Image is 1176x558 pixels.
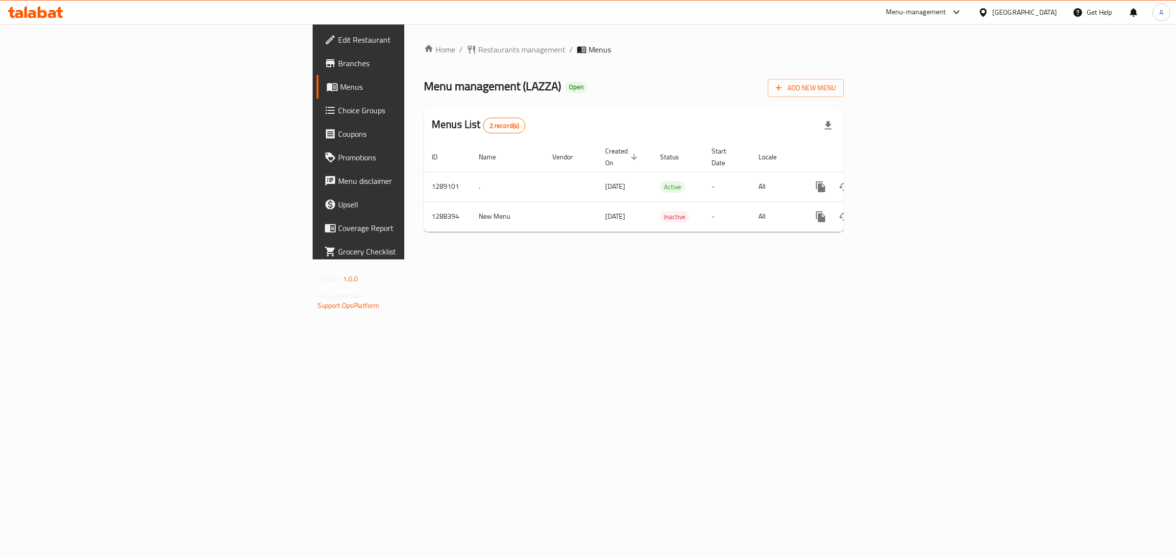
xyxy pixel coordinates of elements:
span: Promotions [338,152,501,163]
button: more [809,205,833,228]
button: more [809,175,833,199]
a: Coverage Report [317,216,509,240]
span: Branches [338,57,501,69]
span: Inactive [660,211,689,223]
nav: breadcrumb [424,44,844,55]
a: Edit Restaurant [317,28,509,51]
div: Menu-management [886,6,946,18]
td: All [751,202,801,231]
span: Coupons [338,128,501,140]
a: Restaurants management [466,44,565,55]
span: Active [660,181,685,193]
span: Created On [605,145,640,169]
span: A [1159,7,1163,18]
button: Change Status [833,175,856,199]
span: Menus [340,81,501,93]
div: Export file [816,114,840,137]
span: 2 record(s) [484,121,525,130]
span: Restaurants management [478,44,565,55]
span: Upsell [338,199,501,210]
span: Coverage Report [338,222,501,234]
span: [DATE] [605,210,625,223]
span: Add New Menu [776,82,836,94]
button: Change Status [833,205,856,228]
th: Actions [801,142,911,172]
a: Grocery Checklist [317,240,509,263]
td: - [704,202,751,231]
a: Menus [317,75,509,99]
span: Status [660,151,692,163]
a: Branches [317,51,509,75]
span: [DATE] [605,180,625,193]
span: Start Date [711,145,739,169]
a: Menu disclaimer [317,169,509,193]
button: Add New Menu [768,79,844,97]
span: Name [479,151,509,163]
span: Choice Groups [338,104,501,116]
a: Support.OpsPlatform [318,299,380,312]
span: Menu disclaimer [338,175,501,187]
span: Grocery Checklist [338,246,501,257]
a: Choice Groups [317,99,509,122]
span: Get support on: [318,289,363,302]
span: Open [565,83,588,91]
div: Open [565,81,588,93]
span: Vendor [552,151,586,163]
a: Coupons [317,122,509,146]
div: Total records count [483,118,526,133]
span: Edit Restaurant [338,34,501,46]
span: Version: [318,273,342,285]
a: Upsell [317,193,509,216]
td: - [704,172,751,202]
span: Menus [588,44,611,55]
span: Locale [759,151,789,163]
li: / [569,44,573,55]
span: 1.0.0 [343,273,358,285]
a: Promotions [317,146,509,169]
td: All [751,172,801,202]
table: enhanced table [424,142,911,232]
h2: Menus List [432,117,525,133]
span: ID [432,151,450,163]
div: [GEOGRAPHIC_DATA] [992,7,1057,18]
